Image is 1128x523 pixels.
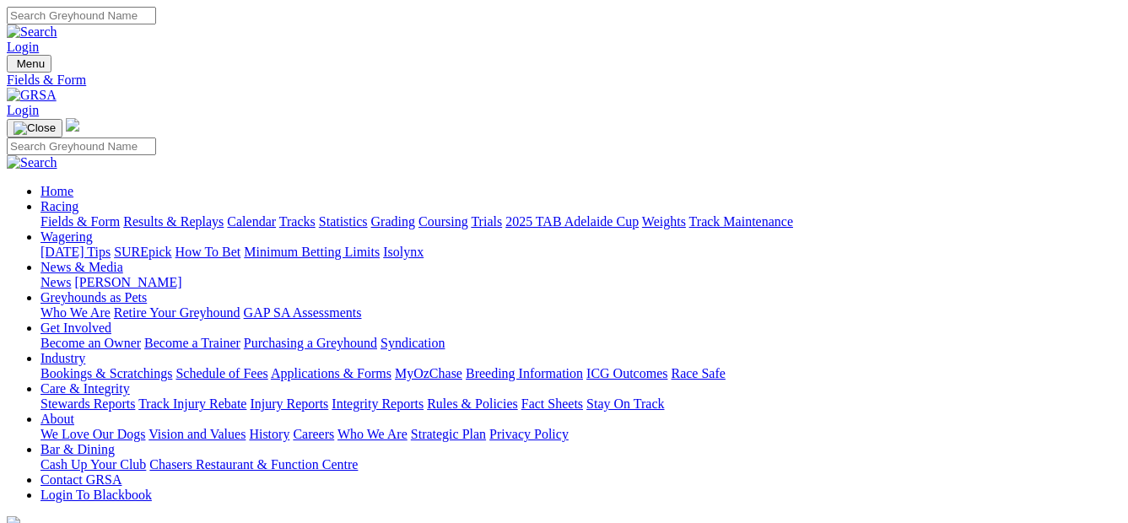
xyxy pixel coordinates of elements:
[40,488,152,502] a: Login To Blackbook
[586,396,664,411] a: Stay On Track
[244,245,380,259] a: Minimum Betting Limits
[40,321,111,335] a: Get Involved
[7,24,57,40] img: Search
[40,366,1121,381] div: Industry
[149,457,358,472] a: Chasers Restaurant & Function Centre
[671,366,725,380] a: Race Safe
[40,336,141,350] a: Become an Owner
[13,121,56,135] img: Close
[244,305,362,320] a: GAP SA Assessments
[40,412,74,426] a: About
[411,427,486,441] a: Strategic Plan
[40,457,146,472] a: Cash Up Your Club
[40,427,145,441] a: We Love Our Dogs
[7,88,57,103] img: GRSA
[40,290,147,305] a: Greyhounds as Pets
[40,214,1121,229] div: Racing
[40,336,1121,351] div: Get Involved
[40,457,1121,472] div: Bar & Dining
[689,214,793,229] a: Track Maintenance
[7,7,156,24] input: Search
[383,245,424,259] a: Isolynx
[40,229,93,244] a: Wagering
[7,119,62,137] button: Toggle navigation
[40,381,130,396] a: Care & Integrity
[250,396,328,411] a: Injury Reports
[380,336,445,350] a: Syndication
[642,214,686,229] a: Weights
[40,305,1121,321] div: Greyhounds as Pets
[40,245,111,259] a: [DATE] Tips
[175,245,241,259] a: How To Bet
[40,366,172,380] a: Bookings & Scratchings
[249,427,289,441] a: History
[17,57,45,70] span: Menu
[74,275,181,289] a: [PERSON_NAME]
[471,214,502,229] a: Trials
[114,305,240,320] a: Retire Your Greyhound
[123,214,224,229] a: Results & Replays
[466,366,583,380] a: Breeding Information
[40,245,1121,260] div: Wagering
[227,214,276,229] a: Calendar
[40,427,1121,442] div: About
[40,199,78,213] a: Racing
[148,427,246,441] a: Vision and Values
[66,118,79,132] img: logo-grsa-white.png
[7,73,1121,88] a: Fields & Form
[521,396,583,411] a: Fact Sheets
[144,336,240,350] a: Become a Trainer
[138,396,246,411] a: Track Injury Rebate
[332,396,424,411] a: Integrity Reports
[7,40,39,54] a: Login
[40,214,120,229] a: Fields & Form
[40,396,1121,412] div: Care & Integrity
[586,366,667,380] a: ICG Outcomes
[7,103,39,117] a: Login
[114,245,171,259] a: SUREpick
[40,275,1121,290] div: News & Media
[427,396,518,411] a: Rules & Policies
[40,184,73,198] a: Home
[319,214,368,229] a: Statistics
[40,351,85,365] a: Industry
[395,366,462,380] a: MyOzChase
[40,260,123,274] a: News & Media
[337,427,407,441] a: Who We Are
[40,305,111,320] a: Who We Are
[40,472,121,487] a: Contact GRSA
[244,336,377,350] a: Purchasing a Greyhound
[418,214,468,229] a: Coursing
[279,214,316,229] a: Tracks
[371,214,415,229] a: Grading
[505,214,639,229] a: 2025 TAB Adelaide Cup
[7,137,156,155] input: Search
[489,427,569,441] a: Privacy Policy
[293,427,334,441] a: Careers
[7,155,57,170] img: Search
[7,55,51,73] button: Toggle navigation
[40,396,135,411] a: Stewards Reports
[175,366,267,380] a: Schedule of Fees
[40,275,71,289] a: News
[271,366,391,380] a: Applications & Forms
[40,442,115,456] a: Bar & Dining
